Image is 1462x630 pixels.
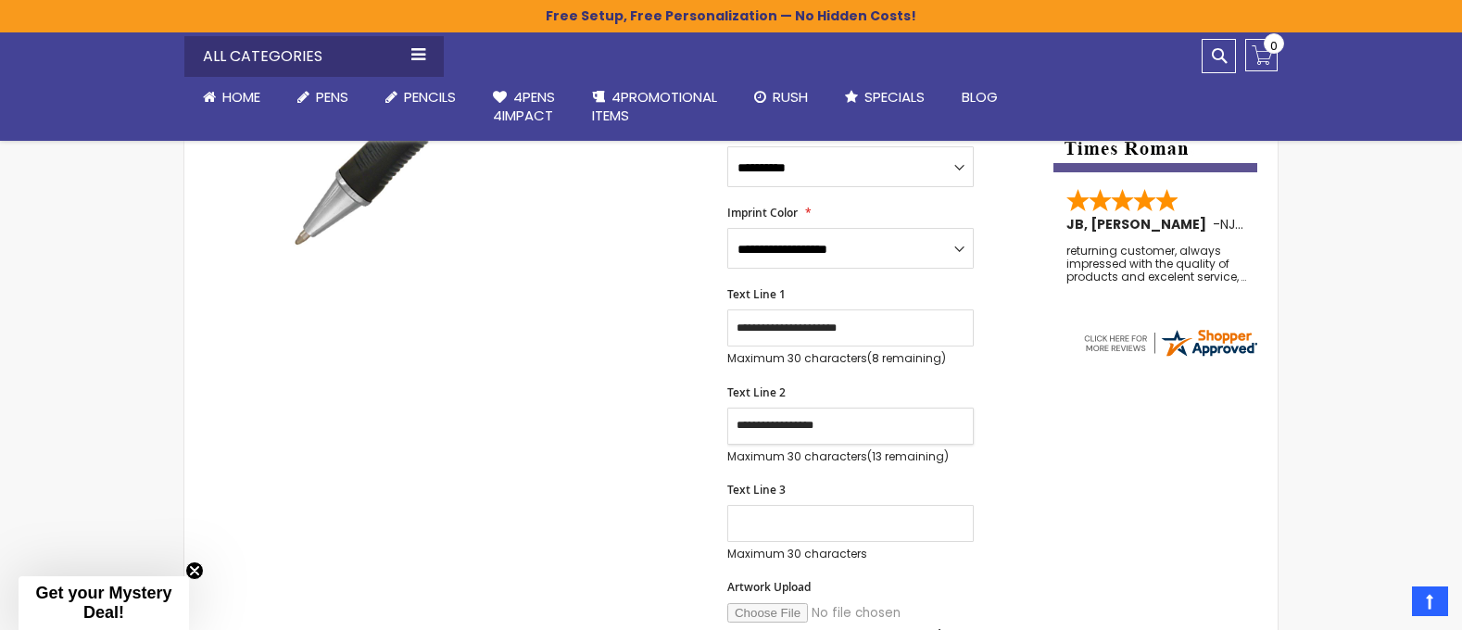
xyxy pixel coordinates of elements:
[864,87,925,107] span: Specials
[367,77,474,118] a: Pencils
[19,576,189,630] div: Get your Mystery Deal!Close teaser
[573,77,736,137] a: 4PROMOTIONALITEMS
[727,449,974,464] p: Maximum 30 characters
[962,87,998,107] span: Blog
[1220,215,1243,233] span: NJ
[1270,37,1278,55] span: 0
[592,87,717,125] span: 4PROMOTIONAL ITEMS
[1066,215,1213,233] span: JB, [PERSON_NAME]
[404,87,456,107] span: Pencils
[727,482,786,498] span: Text Line 3
[1213,215,1374,233] span: - ,
[493,87,555,125] span: 4Pens 4impact
[222,87,260,107] span: Home
[1412,586,1448,616] a: Top
[35,584,171,622] span: Get your Mystery Deal!
[185,561,204,580] button: Close teaser
[867,350,946,366] span: (8 remaining)
[727,205,798,220] span: Imprint Color
[184,77,279,118] a: Home
[1245,39,1278,71] a: 0
[727,384,786,400] span: Text Line 2
[474,77,573,137] a: 4Pens4impact
[736,77,826,118] a: Rush
[727,351,974,366] p: Maximum 30 characters
[184,36,444,77] div: All Categories
[279,77,367,118] a: Pens
[727,286,786,302] span: Text Line 1
[867,448,949,464] span: (13 remaining)
[727,579,811,595] span: Artwork Upload
[727,547,974,561] p: Maximum 30 characters
[1081,326,1259,359] img: 4pens.com widget logo
[1081,347,1259,363] a: 4pens.com certificate URL
[826,77,943,118] a: Specials
[773,87,808,107] span: Rush
[943,77,1016,118] a: Blog
[316,87,348,107] span: Pens
[1066,245,1246,284] div: returning customer, always impressed with the quality of products and excelent service, will retu...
